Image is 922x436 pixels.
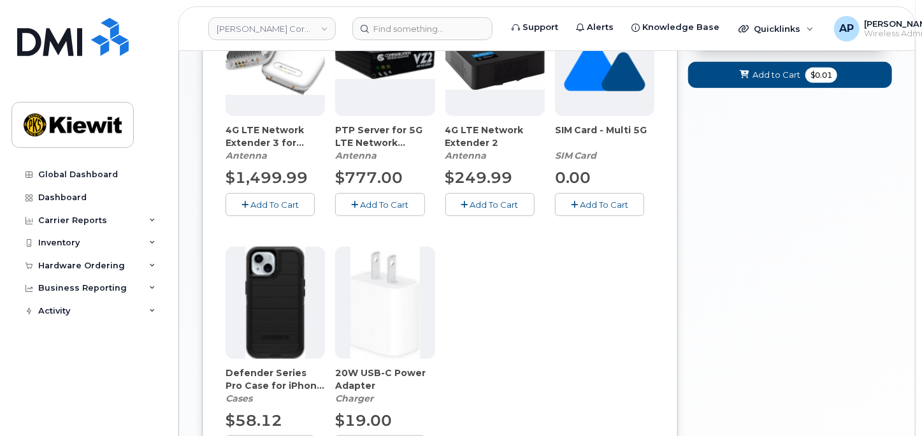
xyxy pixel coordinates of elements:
span: $19.00 [335,411,392,430]
a: Knowledge Base [623,15,728,40]
span: Alerts [587,21,614,34]
span: 4G LTE Network Extender 2 [445,124,545,149]
span: PTP Server for 5G LTE Network Extender 4/4G LTE Network Extender 3 [335,124,435,149]
em: Cases [226,393,252,404]
span: $58.12 [226,411,282,430]
span: Add To Cart [360,200,408,210]
span: Quicklinks [754,24,800,34]
img: no_image_found-2caef05468ed5679b831cfe6fc140e25e0c280774317ffc20a367ab7fd17291e.png [564,4,645,116]
div: 4G LTE Network Extender 3 for Enterprise [226,124,325,162]
div: Defender Series Pro Case for iPhone Black [226,367,325,405]
span: $777.00 [335,168,403,187]
em: Antenna [335,150,377,161]
em: Antenna [445,150,487,161]
span: Add To Cart [250,200,299,210]
span: Defender Series Pro Case for iPhone Black [226,367,325,392]
img: defenderiphone14.png [245,247,305,359]
span: Add to Cart [753,69,800,81]
span: Add To Cart [470,200,519,210]
span: 0.00 [555,168,591,187]
button: Add To Cart [445,193,535,215]
input: Find something... [352,17,493,40]
a: Support [503,15,567,40]
button: Add To Cart [226,193,315,215]
span: Knowledge Base [642,21,719,34]
button: Add to Cart $0.01 [688,62,892,88]
button: Add To Cart [555,193,644,215]
span: 20W USB-C Power Adapter [335,367,435,392]
div: SIM Card - Multi 5G [555,124,654,162]
img: casa.png [226,25,325,95]
em: Charger [335,393,373,404]
img: apple20w.jpg [350,247,420,359]
div: 4G LTE Network Extender 2 [445,124,545,162]
span: Support [522,21,558,34]
iframe: Messenger Launcher [867,381,912,426]
button: Add To Cart [335,193,424,215]
a: Kiewit Corporation [208,17,336,40]
div: 20W USB-C Power Adapter [335,367,435,405]
span: Add To Cart [580,200,628,210]
em: SIM Card [555,150,597,161]
em: Antenna [226,150,267,161]
a: Alerts [567,15,623,40]
span: SIM Card - Multi 5G [555,124,654,149]
img: 4glte_extender.png [445,31,545,89]
div: PTP Server for 5G LTE Network Extender 4/4G LTE Network Extender 3 [335,124,435,162]
span: 4G LTE Network Extender 3 for Enterprise [226,124,325,149]
img: Casa_Sysem.png [335,41,435,80]
div: Quicklinks [730,16,823,41]
span: $249.99 [445,168,513,187]
span: $0.01 [805,68,837,83]
span: AP [839,21,854,36]
span: $1,499.99 [226,168,308,187]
